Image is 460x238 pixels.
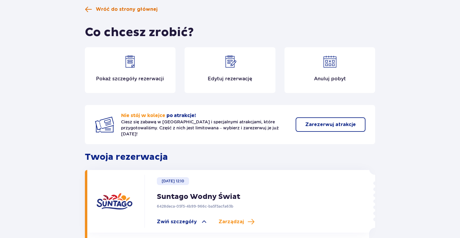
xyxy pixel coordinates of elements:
[85,151,375,163] p: Twoja rezerwacja
[305,121,356,128] p: Zarezerwuj atrakcje
[121,113,165,119] span: Nie stój w kolejce
[85,6,157,13] a: Wróć do strony głównej
[95,115,114,134] img: Two tickets icon
[296,117,365,132] button: Zarezerwuj atrakcje
[96,6,157,13] span: Wróć do strony głównej
[157,204,233,209] p: 6428deca-05f5-4b99-966c-ba5f5acfa63b
[314,76,346,82] p: Anuluj pobyt
[162,178,184,184] p: [DATE] 12.10
[96,76,164,82] p: Pokaż szczegóły rezerwacji
[157,218,197,225] span: Zwiń szczegóły
[219,218,244,225] span: Zarządzaj
[121,119,289,137] p: Ciesz się zabawą w [GEOGRAPHIC_DATA] i specjalnymi atrakcjami, które przygotowaliśmy. Część z nic...
[157,192,240,201] p: Suntago Wodny Świat
[123,54,137,69] img: Show details icon
[166,113,196,119] span: po atrakcje!
[157,218,208,225] a: Zwiń szczegóły
[85,25,194,40] h1: Co chcesz zrobić?
[219,218,255,225] a: Zarządzaj
[96,183,132,219] img: Suntago logo
[223,54,237,69] img: Edit reservation icon
[323,54,337,69] img: Cancel reservation icon
[208,76,252,82] p: Edytuj rezerwację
